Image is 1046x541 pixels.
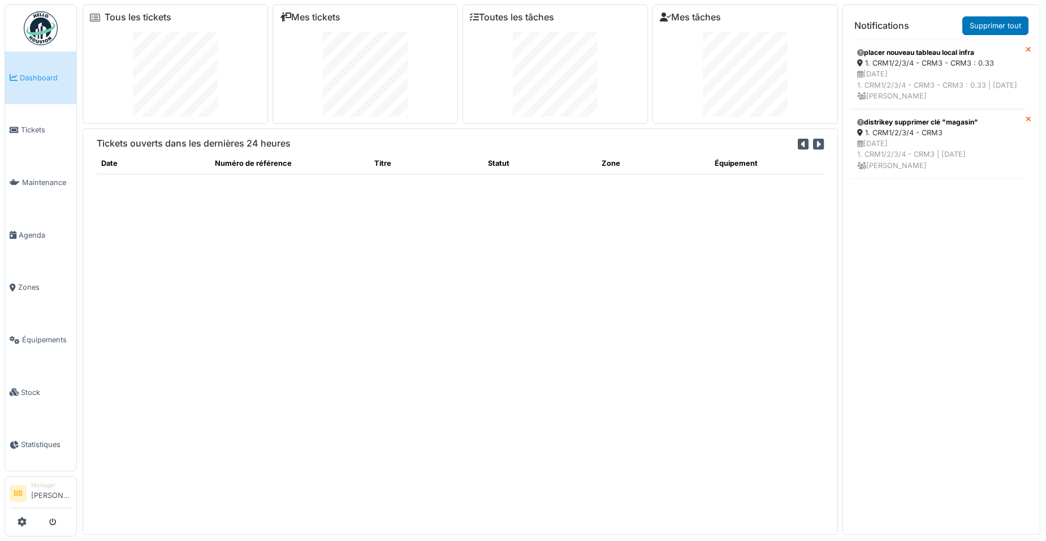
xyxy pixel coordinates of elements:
[857,58,1018,68] div: 1. CRM1/2/3/4 - CRM3 - CRM3 : 0.33
[210,153,370,174] th: Numéro de référence
[854,20,909,31] h6: Notifications
[5,314,76,366] a: Équipements
[597,153,711,174] th: Zone
[105,12,171,23] a: Tous les tickets
[5,209,76,261] a: Agenda
[850,40,1026,109] a: placer nouveau tableau local infra 1. CRM1/2/3/4 - CRM3 - CRM3 : 0.33 [DATE]1. CRM1/2/3/4 - CRM3 ...
[21,439,72,450] span: Statistiques
[857,48,1018,58] div: placer nouveau tableau local infra
[31,481,72,505] li: [PERSON_NAME]
[10,481,72,508] a: BB Manager[PERSON_NAME]
[97,138,291,149] h6: Tickets ouverts dans les dernières 24 heures
[483,153,597,174] th: Statut
[21,124,72,135] span: Tickets
[470,12,554,23] a: Toutes les tâches
[5,156,76,209] a: Maintenance
[710,153,824,174] th: Équipement
[857,117,1018,127] div: distrikey supprimer clé "magasin"
[5,104,76,157] a: Tickets
[10,485,27,502] li: BB
[22,177,72,188] span: Maintenance
[660,12,721,23] a: Mes tâches
[24,11,58,45] img: Badge_color-CXgf-gQk.svg
[5,261,76,314] a: Zones
[5,51,76,104] a: Dashboard
[850,109,1026,179] a: distrikey supprimer clé "magasin" 1. CRM1/2/3/4 - CRM3 [DATE]1. CRM1/2/3/4 - CRM3 | [DATE] [PERSO...
[5,366,76,419] a: Stock
[370,153,483,174] th: Titre
[280,12,340,23] a: Mes tickets
[5,419,76,471] a: Statistiques
[19,230,72,241] span: Agenda
[22,334,72,345] span: Équipements
[857,68,1018,101] div: [DATE] 1. CRM1/2/3/4 - CRM3 - CRM3 : 0.33 | [DATE] [PERSON_NAME]
[97,153,210,174] th: Date
[857,127,1018,138] div: 1. CRM1/2/3/4 - CRM3
[962,16,1028,35] a: Supprimer tout
[21,387,72,398] span: Stock
[31,481,72,490] div: Manager
[18,282,72,293] span: Zones
[857,138,1018,171] div: [DATE] 1. CRM1/2/3/4 - CRM3 | [DATE] [PERSON_NAME]
[20,72,72,83] span: Dashboard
